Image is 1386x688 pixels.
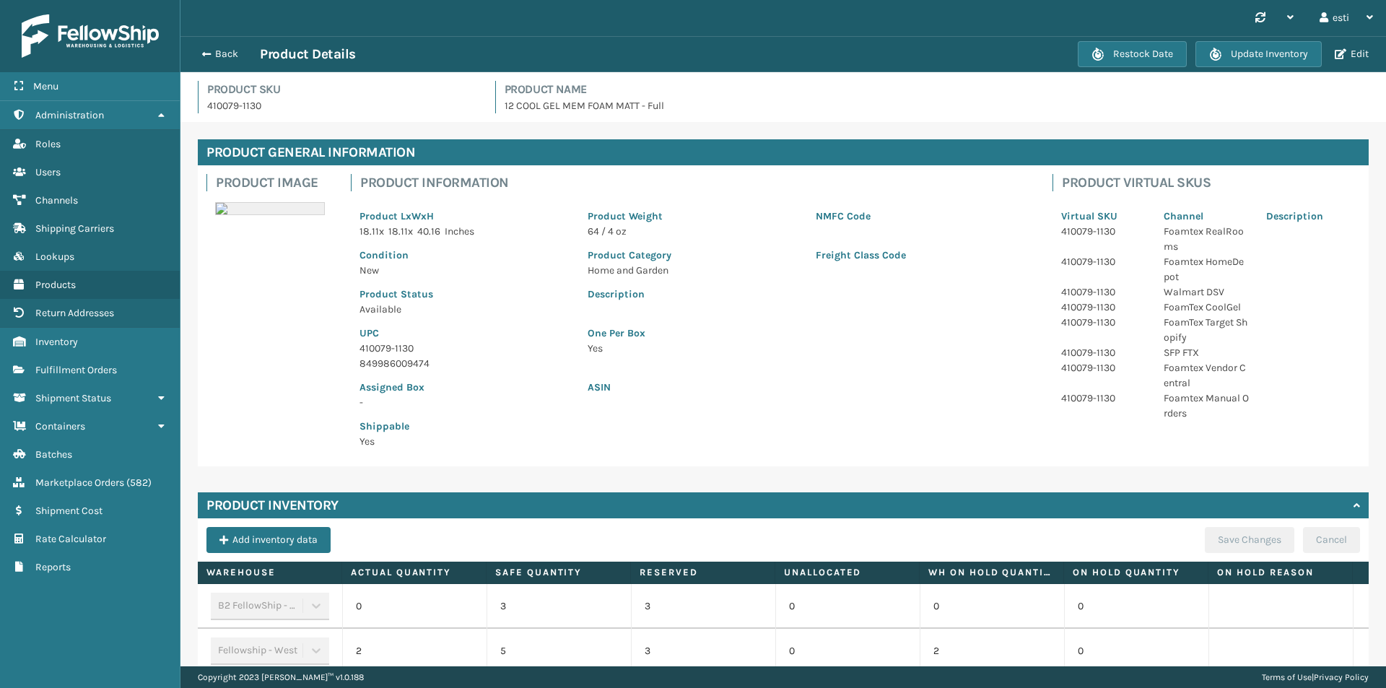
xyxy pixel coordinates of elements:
td: 0 [920,584,1064,629]
label: Safe Quantity [495,566,622,579]
td: 5 [487,629,631,674]
p: 410079-1130 [207,98,478,113]
span: Return Addresses [35,307,114,319]
p: Description [1266,209,1351,224]
h3: Product Details [260,45,356,63]
span: Shipment Status [35,392,111,404]
button: Back [193,48,260,61]
a: Privacy Policy [1314,672,1369,682]
span: Batches [35,448,72,461]
span: 64 / 4 oz [588,225,627,238]
p: Description [588,287,1027,302]
button: Restock Date [1078,41,1187,67]
p: UPC [359,326,570,341]
span: Shipping Carriers [35,222,114,235]
p: Product LxWxH [359,209,570,224]
p: Copyright 2023 [PERSON_NAME]™ v 1.0.188 [198,666,364,688]
p: One Per Box [588,326,1027,341]
p: 3 [645,599,762,614]
span: Menu [33,80,58,92]
img: 51104088640_40f294f443_o-scaled-700x700.jpg [215,202,325,215]
span: Products [35,279,76,291]
span: ( 582 ) [126,476,152,489]
p: 410079-1130 [1061,391,1146,406]
p: FoamTex Target Shopify [1164,315,1249,345]
span: Roles [35,138,61,150]
td: 2 [342,629,487,674]
p: Available [359,302,570,317]
label: On Hold Quantity [1073,566,1199,579]
td: 0 [775,584,920,629]
td: 0 [775,629,920,674]
label: On Hold Reason [1217,566,1343,579]
button: Cancel [1303,527,1360,553]
button: Update Inventory [1195,41,1322,67]
p: 849986009474 [359,356,570,371]
h4: Product Image [216,174,334,191]
p: Condition [359,248,570,263]
p: Yes [588,341,1027,356]
p: Product Category [588,248,798,263]
p: NMFC Code [816,209,1027,224]
label: Warehouse [206,566,333,579]
p: 410079-1130 [1061,300,1146,315]
button: Add inventory data [206,527,331,553]
td: 3 [487,584,631,629]
p: Product Status [359,287,570,302]
p: 3 [645,644,762,658]
p: 410079-1130 [1061,345,1146,360]
img: logo [22,14,159,58]
h4: Product Inventory [206,497,339,514]
p: FoamTex CoolGel [1164,300,1249,315]
p: Freight Class Code [816,248,1027,263]
label: Reserved [640,566,766,579]
p: Foamtex Vendor Central [1164,360,1249,391]
p: 410079-1130 [1061,284,1146,300]
p: Shippable [359,419,570,434]
p: Virtual SKU [1061,209,1146,224]
p: Foamtex Manual Orders [1164,391,1249,421]
p: 410079-1130 [1061,360,1146,375]
p: 410079-1130 [359,341,570,356]
td: 0 [1064,584,1208,629]
td: 0 [342,584,487,629]
span: Marketplace Orders [35,476,124,489]
label: Unallocated [784,566,910,579]
span: Rate Calculator [35,533,106,545]
p: 410079-1130 [1061,315,1146,330]
button: Save Changes [1205,527,1294,553]
a: Terms of Use [1262,672,1312,682]
label: WH On hold quantity [928,566,1055,579]
p: Home and Garden [588,263,798,278]
p: 410079-1130 [1061,224,1146,239]
span: Fulfillment Orders [35,364,117,376]
span: Lookups [35,251,74,263]
p: - [359,395,570,410]
p: Assigned Box [359,380,570,395]
span: 40.16 [417,225,440,238]
h4: Product Information [360,174,1035,191]
span: 18.11 x [388,225,413,238]
span: Containers [35,420,85,432]
h4: Product Virtual SKUs [1062,174,1360,191]
td: 2 [920,629,1064,674]
p: Yes [359,434,570,449]
span: Inches [445,225,474,238]
p: SFP FTX [1164,345,1249,360]
p: Channel [1164,209,1249,224]
h4: Product General Information [198,139,1369,165]
span: Shipment Cost [35,505,103,517]
p: Foamtex RealRooms [1164,224,1249,254]
span: Users [35,166,61,178]
p: Product Weight [588,209,798,224]
p: 12 COOL GEL MEM FOAM MATT - Full [505,98,1369,113]
p: Walmart DSV [1164,284,1249,300]
p: Foamtex HomeDepot [1164,254,1249,284]
span: Reports [35,561,71,573]
p: 410079-1130 [1061,254,1146,269]
h4: Product Name [505,81,1369,98]
h4: Product SKU [207,81,478,98]
span: 18.11 x [359,225,384,238]
div: | [1262,666,1369,688]
span: Administration [35,109,104,121]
